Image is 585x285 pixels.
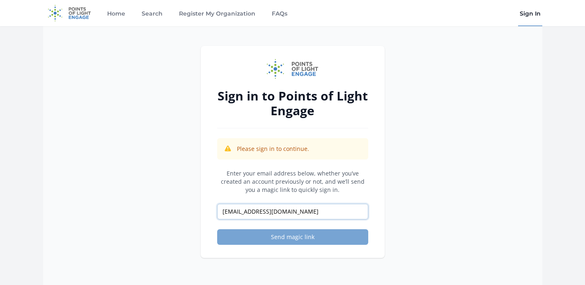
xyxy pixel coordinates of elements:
input: Email address [217,204,368,219]
p: Please sign in to continue. [237,145,309,153]
h2: Sign in to Points of Light Engage [217,89,368,118]
p: Enter your email address below, whether you’ve created an account previously or not, and we’ll se... [217,169,368,194]
button: Send magic link [217,229,368,245]
img: Points of Light Engage logo [267,59,319,79]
